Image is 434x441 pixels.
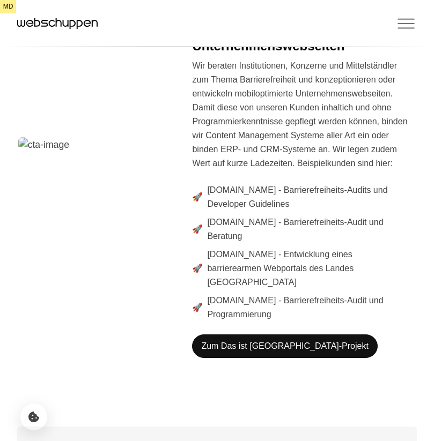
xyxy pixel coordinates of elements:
img: cta-image [18,137,182,241]
span: [DOMAIN_NAME] - Barrierefreiheits-Audit und Beratung [207,215,408,243]
li: 🚀 [192,215,408,243]
li: 🚀 [192,294,408,322]
li: 🚀 [192,183,408,211]
p: Wir beraten Institutionen, Konzerne und Mittelständler zum Thema Barrierefreiheit und konzeptioni... [192,59,408,170]
span: md [3,2,13,12]
a: Hauptseite besuchen [17,16,98,32]
button: Toggle Menu [217,13,417,34]
button: Cookie-Einstellungen öffnen [20,403,47,430]
span: [DOMAIN_NAME] - Entwicklung eines barrierearmen Webportals des Landes [GEOGRAPHIC_DATA] [207,248,408,289]
span: [DOMAIN_NAME] - Barrierefreiheits-Audits und Developer Guidelines [207,183,408,211]
span: [DOMAIN_NAME] - Barrierefreiheits-Audit und Programmierung [207,294,408,322]
a: Zum Das ist [GEOGRAPHIC_DATA]-Projekt [192,334,377,358]
li: 🚀 [192,248,408,289]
